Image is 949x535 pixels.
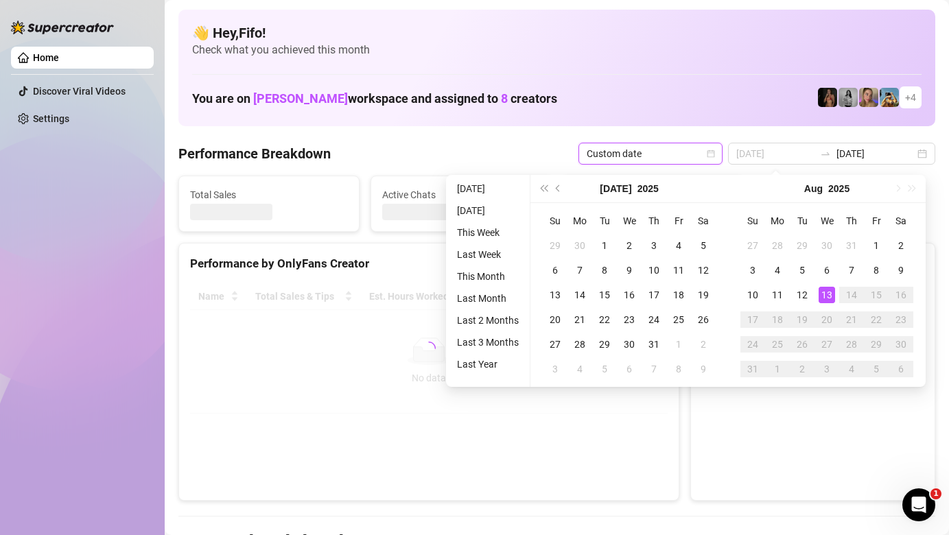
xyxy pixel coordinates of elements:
button: Choose a year [637,175,659,202]
td: 2025-06-29 [543,233,567,258]
span: to [820,148,831,159]
td: 2025-08-29 [864,332,889,357]
div: 1 [868,237,884,254]
td: 2025-07-04 [666,233,691,258]
li: Last Week [452,246,524,263]
div: 6 [819,262,835,278]
td: 2025-08-31 [740,357,765,381]
span: swap-right [820,148,831,159]
td: 2025-07-22 [592,307,617,332]
img: Babydanix [880,88,899,107]
th: Mo [765,209,790,233]
div: 16 [893,287,909,303]
td: 2025-07-26 [691,307,716,332]
td: 2025-07-05 [691,233,716,258]
th: We [617,209,642,233]
li: Last Month [452,290,524,307]
div: 31 [843,237,860,254]
div: 25 [670,311,687,328]
td: 2025-09-03 [815,357,839,381]
div: 7 [843,262,860,278]
td: 2025-08-01 [864,233,889,258]
div: 7 [646,361,662,377]
div: 25 [769,336,786,353]
div: 28 [572,336,588,353]
td: 2025-07-27 [740,233,765,258]
td: 2025-07-18 [666,283,691,307]
div: 15 [868,287,884,303]
td: 2025-07-31 [642,332,666,357]
a: Settings [33,113,69,124]
td: 2025-08-09 [889,258,913,283]
div: 30 [621,336,637,353]
td: 2025-07-08 [592,258,617,283]
th: Sa [691,209,716,233]
td: 2025-08-12 [790,283,815,307]
td: 2025-08-10 [740,283,765,307]
div: 21 [572,311,588,328]
td: 2025-07-17 [642,283,666,307]
div: 5 [868,361,884,377]
td: 2025-07-29 [790,233,815,258]
div: 3 [745,262,761,278]
div: 29 [868,336,884,353]
td: 2025-08-17 [740,307,765,332]
td: 2025-08-13 [815,283,839,307]
img: logo-BBDzfeDw.svg [11,21,114,34]
div: 2 [621,237,637,254]
li: This Week [452,224,524,241]
td: 2025-08-01 [666,332,691,357]
div: 2 [893,237,909,254]
td: 2025-07-20 [543,307,567,332]
td: 2025-07-06 [543,258,567,283]
div: 10 [646,262,662,278]
div: 4 [572,361,588,377]
td: 2025-08-20 [815,307,839,332]
th: Sa [889,209,913,233]
div: 27 [745,237,761,254]
td: 2025-08-07 [839,258,864,283]
td: 2025-09-02 [790,357,815,381]
div: 8 [596,262,613,278]
span: Custom date [587,143,714,164]
td: 2025-08-16 [889,283,913,307]
th: Su [543,209,567,233]
div: 29 [794,237,810,254]
input: End date [836,146,915,161]
td: 2025-07-12 [691,258,716,283]
td: 2025-06-30 [567,233,592,258]
div: 26 [794,336,810,353]
li: This Month [452,268,524,285]
span: 1 [930,488,941,499]
td: 2025-07-07 [567,258,592,283]
div: 24 [745,336,761,353]
div: 1 [596,237,613,254]
div: 27 [819,336,835,353]
div: 9 [893,262,909,278]
div: 6 [621,361,637,377]
li: [DATE] [452,202,524,219]
span: Active Chats [382,187,540,202]
a: Discover Viral Videos [33,86,126,97]
th: Fr [666,209,691,233]
li: [DATE] [452,180,524,197]
td: 2025-08-11 [765,283,790,307]
span: + 4 [905,90,916,105]
button: Choose a month [600,175,631,202]
th: Th [839,209,864,233]
li: Last 3 Months [452,334,524,350]
td: 2025-07-28 [765,233,790,258]
span: 8 [501,91,508,106]
td: 2025-07-30 [617,332,642,357]
div: 21 [843,311,860,328]
td: 2025-07-29 [592,332,617,357]
td: 2025-07-31 [839,233,864,258]
h1: You are on workspace and assigned to creators [192,91,557,106]
div: 26 [695,311,712,328]
td: 2025-08-09 [691,357,716,381]
div: 12 [695,262,712,278]
th: Tu [790,209,815,233]
div: 14 [843,287,860,303]
div: 27 [547,336,563,353]
img: the_bohema [818,88,837,107]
